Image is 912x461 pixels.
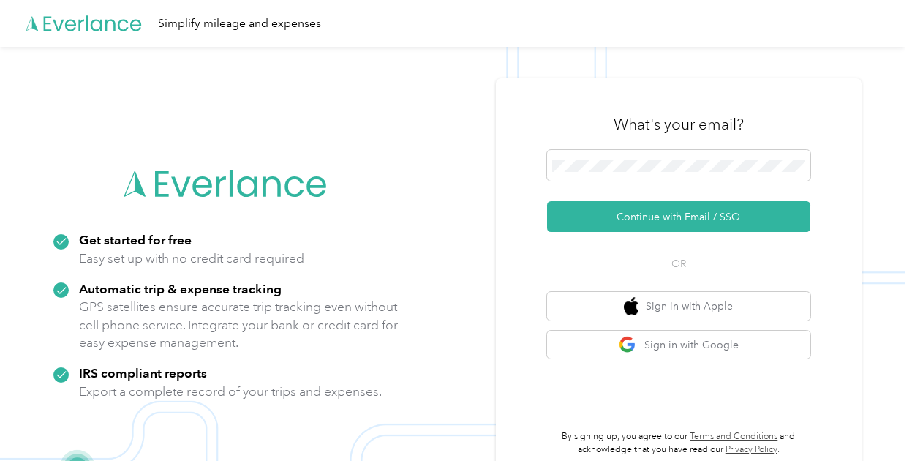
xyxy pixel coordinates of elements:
[547,331,810,359] button: google logoSign in with Google
[547,430,810,456] p: By signing up, you agree to our and acknowledge that you have read our .
[79,232,192,247] strong: Get started for free
[79,250,304,268] p: Easy set up with no credit card required
[79,365,207,381] strong: IRS compliant reports
[619,336,637,354] img: google logo
[79,298,399,352] p: GPS satellites ensure accurate trip tracking even without cell phone service. Integrate your bank...
[690,431,777,442] a: Terms and Conditions
[653,256,704,271] span: OR
[726,444,777,455] a: Privacy Policy
[79,281,282,296] strong: Automatic trip & expense tracking
[830,379,912,461] iframe: Everlance-gr Chat Button Frame
[547,201,810,232] button: Continue with Email / SSO
[614,114,744,135] h3: What's your email?
[79,383,382,401] p: Export a complete record of your trips and expenses.
[547,292,810,321] button: apple logoSign in with Apple
[158,15,321,33] div: Simplify mileage and expenses
[624,297,638,315] img: apple logo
